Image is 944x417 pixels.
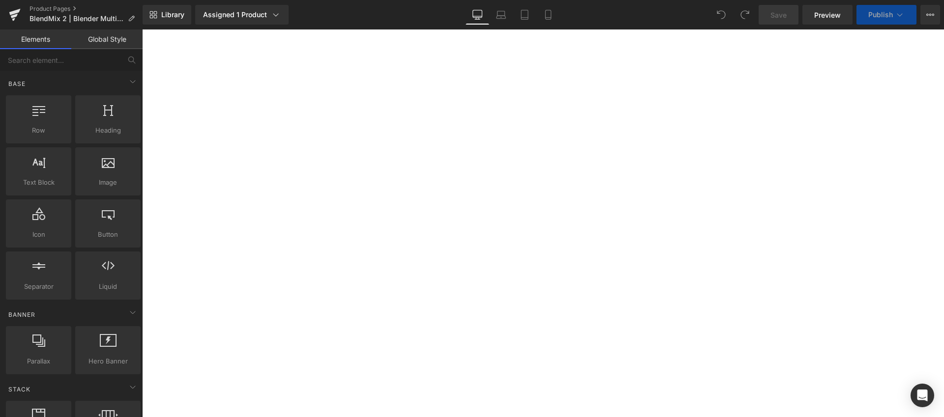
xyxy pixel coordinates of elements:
span: Preview [814,10,841,20]
button: More [920,5,940,25]
a: Tablet [513,5,536,25]
a: Global Style [71,29,143,49]
span: Separator [9,281,68,292]
a: Mobile [536,5,560,25]
button: Publish [856,5,916,25]
span: BlendMix 2 | Blender Multifunctional [29,15,124,23]
span: Parallax [9,356,68,366]
span: Hero Banner [78,356,138,366]
a: Product Pages [29,5,143,13]
span: Button [78,229,138,240]
span: Image [78,177,138,188]
span: Liquid [78,281,138,292]
span: Save [770,10,787,20]
span: Heading [78,125,138,136]
span: Text Block [9,177,68,188]
span: Base [7,79,27,88]
span: Banner [7,310,36,319]
div: Open Intercom Messenger [911,384,934,407]
button: Undo [711,5,731,25]
a: Laptop [489,5,513,25]
a: Desktop [466,5,489,25]
span: Publish [868,11,893,19]
span: Stack [7,385,31,394]
a: New Library [143,5,191,25]
div: Assigned 1 Product [203,10,281,20]
span: Icon [9,229,68,240]
span: Row [9,125,68,136]
button: Redo [735,5,755,25]
span: Library [161,10,184,19]
a: Preview [802,5,853,25]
